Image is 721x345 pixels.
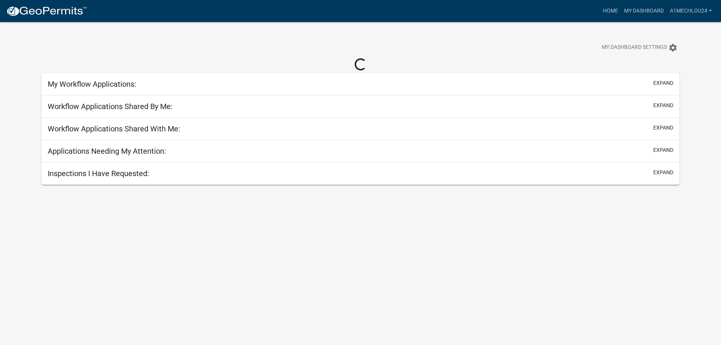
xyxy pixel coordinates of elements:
[48,147,166,156] h5: Applications Needing My Attention:
[48,80,136,89] h5: My Workflow Applications:
[668,43,677,52] i: settings
[653,79,673,87] button: expand
[48,169,149,178] h5: Inspections I Have Requested:
[653,169,673,176] button: expand
[653,146,673,154] button: expand
[48,102,173,111] h5: Workflow Applications Shared By Me:
[653,124,673,132] button: expand
[653,101,673,109] button: expand
[621,4,667,18] a: My Dashboard
[600,4,621,18] a: Home
[596,40,684,55] button: My Dashboard Settingssettings
[48,124,180,133] h5: Workflow Applications Shared With Me:
[602,43,667,52] span: My Dashboard Settings
[667,4,715,18] a: A1MechLou24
